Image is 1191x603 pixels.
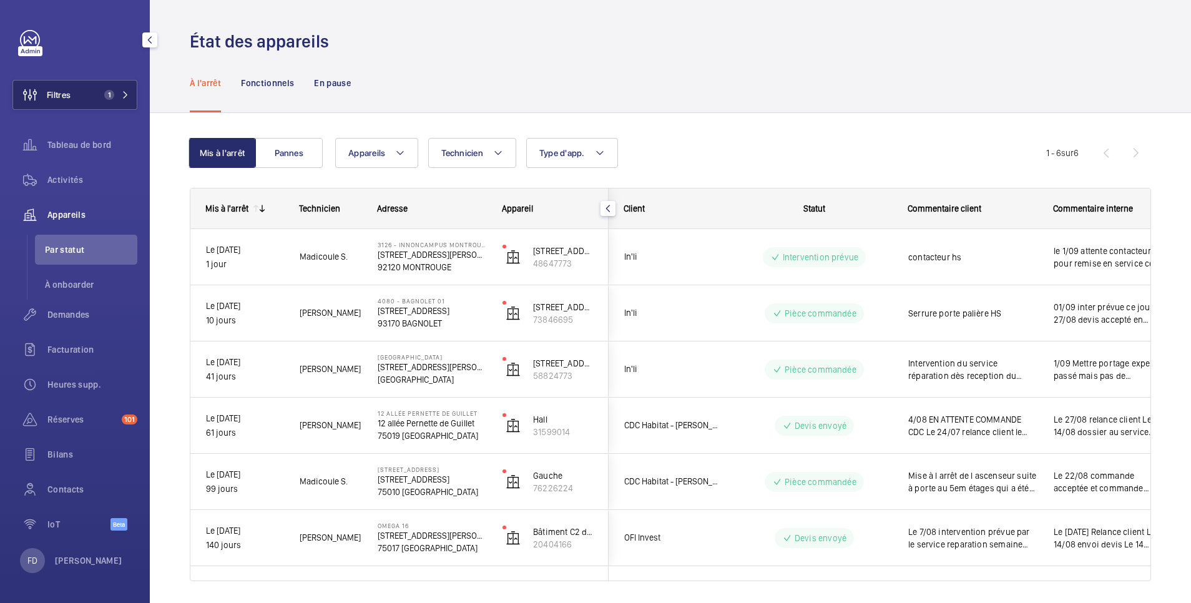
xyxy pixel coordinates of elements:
[47,483,137,496] span: Contacts
[378,466,486,473] p: [STREET_ADDRESS]
[122,414,137,424] span: 101
[104,90,114,100] span: 1
[908,307,1037,320] span: Serrure porte palière HS
[206,524,283,538] p: Le [DATE]
[47,448,137,461] span: Bilans
[299,203,340,213] span: Technicien
[47,378,137,391] span: Heures supp.
[47,139,137,151] span: Tableau de bord
[206,370,283,384] p: 41 jours
[110,518,127,531] span: Beta
[908,251,1037,263] span: contacteur hs
[378,542,486,554] p: 75017 [GEOGRAPHIC_DATA]
[533,482,593,494] p: 76226224
[206,426,283,440] p: 61 jours
[624,474,720,489] span: CDC Habitat - [PERSON_NAME]
[206,538,283,552] p: 140 jours
[539,148,585,158] span: Type d'app.
[795,419,846,432] p: Devis envoyé
[378,409,486,417] p: 12 allée Pernette de Guillet
[206,299,283,313] p: Le [DATE]
[47,174,137,186] span: Activités
[803,203,825,213] span: Statut
[624,531,720,545] span: OFI Invest
[241,77,294,89] p: Fonctionnels
[45,243,137,256] span: Par statut
[533,313,593,326] p: 73846695
[908,203,981,213] span: Commentaire client
[795,532,846,544] p: Devis envoyé
[378,361,486,373] p: [STREET_ADDRESS][PERSON_NAME]
[533,257,593,270] p: 48647773
[506,250,521,265] img: elevator.svg
[533,426,593,438] p: 31599014
[206,468,283,482] p: Le [DATE]
[785,363,856,376] p: Pièce commandée
[502,203,594,213] div: Appareil
[300,418,361,433] span: [PERSON_NAME]
[55,554,122,567] p: [PERSON_NAME]
[206,482,283,496] p: 99 jours
[47,208,137,221] span: Appareils
[378,373,486,386] p: [GEOGRAPHIC_DATA]
[1054,245,1168,270] span: le 1/09 attente contacteur pour remise en service ce jour si possible
[506,418,521,433] img: elevator.svg
[908,469,1037,494] span: Mise à l arrêt de l ascenseur suite à porte au 5em étages qui a été forcée Devis envoyé
[348,148,385,158] span: Appareils
[1061,148,1074,158] span: sur
[205,203,248,213] div: Mis à l'arrêt
[206,243,283,257] p: Le [DATE]
[783,251,858,263] p: Intervention prévue
[1054,357,1168,382] span: 1/09 Mettre portage expert passé mais pas de possibilité de réparer en attendant le matériel 27/0...
[624,362,720,376] span: In'li
[27,554,37,567] p: FD
[533,301,593,313] p: [STREET_ADDRESS]
[378,305,486,317] p: [STREET_ADDRESS]
[47,308,137,321] span: Demandes
[206,355,283,370] p: Le [DATE]
[533,413,593,426] p: Hall
[45,278,137,291] span: À onboarder
[47,89,71,101] span: Filtres
[378,429,486,442] p: 75019 [GEOGRAPHIC_DATA]
[785,476,856,488] p: Pièce commandée
[1054,413,1168,438] span: Le 27/08 relance client Le 14/08 dossier au service sinistre Le 7/08 relance client Le 24/07 rela...
[506,306,521,321] img: elevator.svg
[190,77,221,89] p: À l'arrêt
[206,411,283,426] p: Le [DATE]
[526,138,618,168] button: Type d'app.
[300,306,361,320] span: [PERSON_NAME]
[255,138,323,168] button: Pannes
[190,30,336,53] h1: État des appareils
[206,313,283,328] p: 10 jours
[378,529,486,542] p: [STREET_ADDRESS][PERSON_NAME]
[624,203,645,213] span: Client
[533,370,593,382] p: 58824773
[441,148,483,158] span: Technicien
[378,522,486,529] p: OMEGA 16
[624,306,720,320] span: In'li
[378,317,486,330] p: 93170 BAGNOLET
[335,138,418,168] button: Appareils
[624,250,720,264] span: In'li
[300,531,361,545] span: [PERSON_NAME]
[785,307,856,320] p: Pièce commandée
[506,362,521,377] img: elevator.svg
[314,77,351,89] p: En pause
[1054,469,1168,494] span: Le 22/08 commande acceptée et commande passé par la supply Le 14/08 toujours pas de nouvelles de ...
[378,297,486,305] p: 4080 - BAGNOLET 01
[1054,301,1168,326] span: 01/09 inter prévue ce jour Le 27/08 devis accepté en attente délai de la supply Urgent Le 22/08 e...
[1054,526,1168,551] span: Le [DATE] Relance client Le 14/08 envoi devis Le 14 intervention en cours par [PERSON_NAME] et Am...
[378,486,486,498] p: 75010 [GEOGRAPHIC_DATA]
[506,474,521,489] img: elevator.svg
[378,261,486,273] p: 92120 MONTROUGE
[378,417,486,429] p: 12 allée Pernette de Guillet
[908,357,1037,382] span: Intervention du service réparation dès reception du materiel
[300,362,361,376] span: [PERSON_NAME]
[189,138,256,168] button: Mis à l'arrêt
[908,413,1037,438] span: 4/08 EN ATTENTE COMMANDE CDC Le 24/07 relance client le 17/07 pas de retour de cdc Le 02/07: A l'...
[1053,203,1133,213] span: Commentaire interne
[428,138,516,168] button: Technicien
[378,241,486,248] p: 3126 - INNONCAMPUS MONTROUGE
[908,526,1037,551] span: Le 7/08 intervention prévue par le service reparation semaine prochaine 04/06 Inter REP et Expert...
